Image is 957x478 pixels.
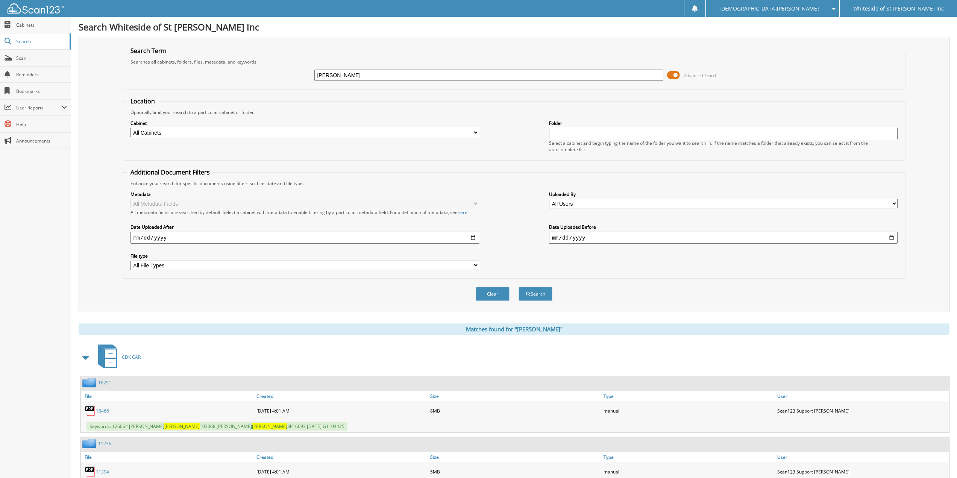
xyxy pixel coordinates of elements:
[94,342,141,372] a: CDK CAR
[16,88,67,94] span: Bookmarks
[255,403,428,418] div: [DATE] 4:01 AM
[428,452,602,462] a: Size
[79,323,949,335] div: Matches found for "[PERSON_NAME]"
[602,403,775,418] div: manual
[164,423,200,429] span: [PERSON_NAME]
[16,71,67,78] span: Reminders
[130,253,479,259] label: File type
[79,21,949,33] h1: Search Whiteside of St [PERSON_NAME] Inc
[719,6,819,11] span: [DEMOGRAPHIC_DATA][PERSON_NAME]
[549,224,898,230] label: Date Uploaded Before
[775,452,949,462] a: User
[85,405,96,416] img: PDF.png
[86,422,347,431] span: Keywords: 126064 [PERSON_NAME] 103068 [PERSON_NAME] 3P16093 [DATE] G1104425
[130,191,479,197] label: Metadata
[127,168,214,176] legend: Additional Document Filters
[684,73,717,78] span: Advanced Search
[428,403,602,418] div: 8MB
[130,232,479,244] input: start
[127,47,170,55] legend: Search Term
[428,391,602,401] a: Size
[775,403,949,418] div: Scan123 Support [PERSON_NAME]
[16,55,67,61] span: Scan
[16,105,62,111] span: User Reports
[127,59,901,65] div: Searches all cabinets, folders, files, metadata, and keywords
[122,354,141,360] span: CDK CAR
[16,138,67,144] span: Announcements
[127,97,159,105] legend: Location
[549,140,898,153] div: Select a cabinet and begin typing the name of the folder you want to search in. If the name match...
[82,439,98,448] img: folder2.png
[16,121,67,127] span: Help
[98,440,111,447] a: 11236
[549,191,898,197] label: Uploaded By
[476,287,510,301] button: Clear
[458,209,467,215] a: here
[252,423,287,429] span: [PERSON_NAME]
[81,391,255,401] a: File
[519,287,552,301] button: Search
[82,378,98,387] img: folder2.png
[85,466,96,477] img: PDF.png
[602,391,775,401] a: Type
[255,391,428,401] a: Created
[549,232,898,244] input: end
[8,3,64,14] img: scan123-logo-white.svg
[96,469,109,475] a: 11394
[130,224,479,230] label: Date Uploaded After
[16,22,67,28] span: Cabinets
[98,379,111,386] a: 16251
[81,452,255,462] a: File
[853,6,944,11] span: Whiteside of St [PERSON_NAME] Inc
[127,109,901,115] div: Optionally limit your search to a particular cabinet or folder
[130,120,479,126] label: Cabinet
[549,120,898,126] label: Folder
[775,391,949,401] a: User
[602,452,775,462] a: Type
[255,452,428,462] a: Created
[130,209,479,215] div: All metadata fields are searched by default. Select a cabinet with metadata to enable filtering b...
[127,180,901,187] div: Enhance your search for specific documents using filters such as date and file type.
[96,408,109,414] a: 16466
[16,38,66,45] span: Search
